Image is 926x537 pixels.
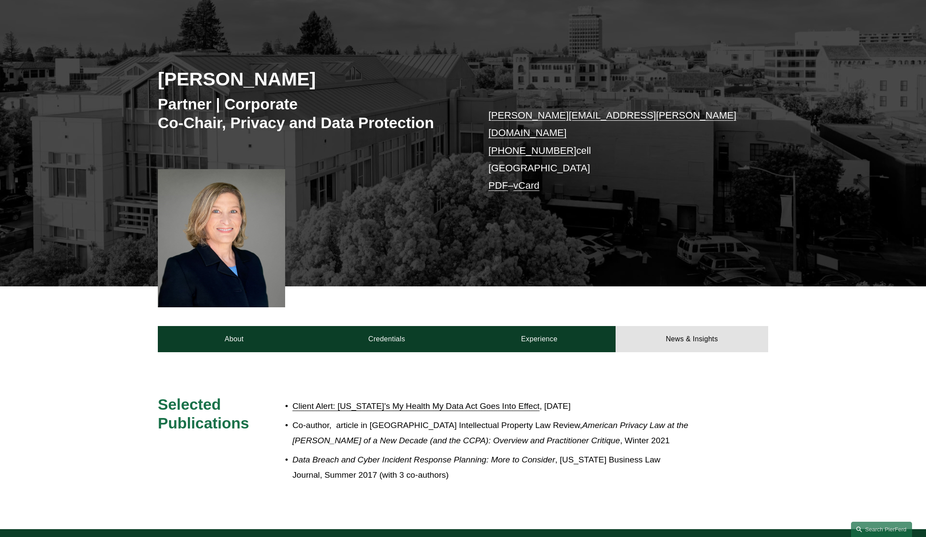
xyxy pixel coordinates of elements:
[463,326,616,352] a: Experience
[293,401,540,411] a: Client Alert: [US_STATE]’s My Health My Data Act Goes Into Effect
[514,180,540,191] a: vCard
[158,68,463,90] h2: [PERSON_NAME]
[851,522,912,537] a: Search this site
[158,95,463,133] h3: Partner | Corporate Co-Chair, Privacy and Data Protection
[293,452,692,483] p: , [US_STATE] Business Law Journal, Summer 2017 (with 3 co-authors)
[310,326,463,352] a: Credentials
[293,421,691,445] em: American Privacy Law at the [PERSON_NAME] of a New Decade (and the CCPA): Overview and Practition...
[488,145,576,156] a: [PHONE_NUMBER]
[158,326,310,352] a: About
[293,399,692,414] p: , [DATE]
[488,180,508,191] a: PDF
[488,110,736,138] a: [PERSON_NAME][EMAIL_ADDRESS][PERSON_NAME][DOMAIN_NAME]
[293,455,555,464] em: Data Breach and Cyber Incident Response Planning: More to Consider
[488,107,742,195] p: cell [GEOGRAPHIC_DATA] –
[158,396,249,432] span: Selected Publications
[616,326,768,352] a: News & Insights
[293,418,692,448] p: Co-author, article in [GEOGRAPHIC_DATA] Intellectual Property Law Review, , Winter 2021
